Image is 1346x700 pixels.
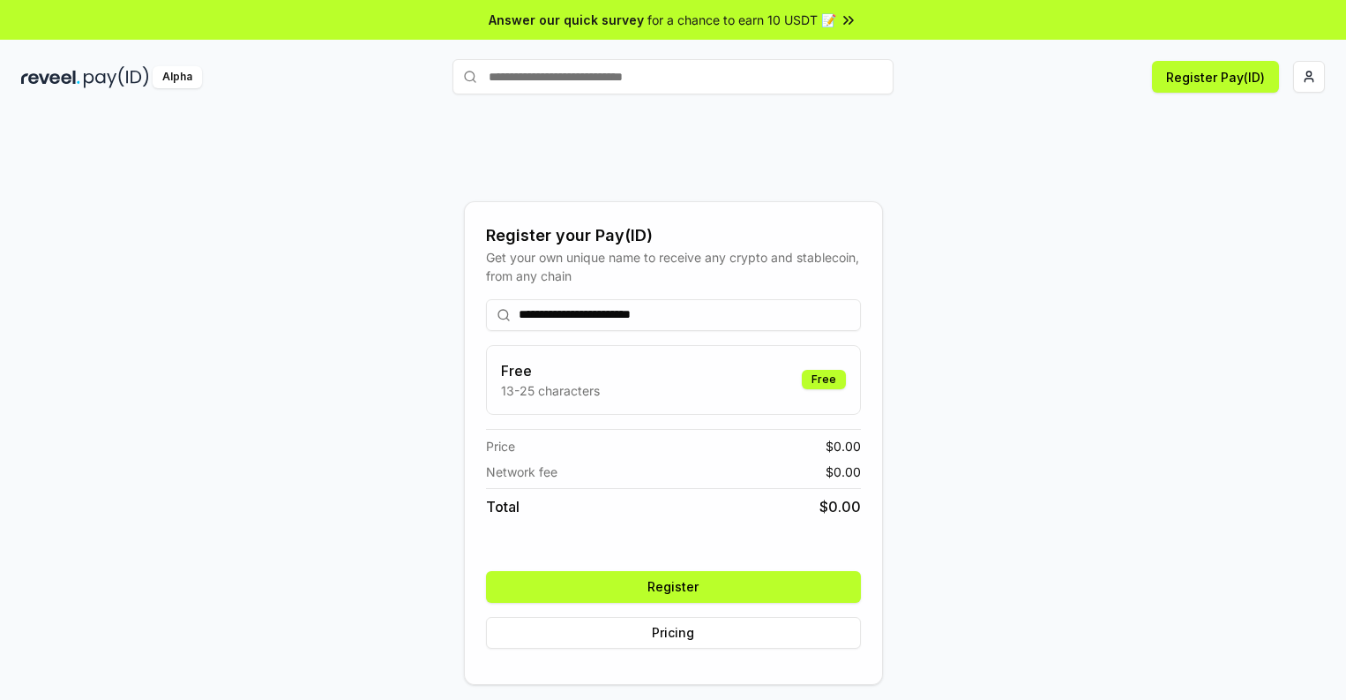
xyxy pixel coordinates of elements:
[486,248,861,285] div: Get your own unique name to receive any crypto and stablecoin, from any chain
[826,463,861,481] span: $ 0.00
[486,463,557,481] span: Network fee
[486,571,861,603] button: Register
[1152,61,1279,93] button: Register Pay(ID)
[501,381,600,400] p: 13-25 characters
[486,223,861,248] div: Register your Pay(ID)
[647,11,836,29] span: for a chance to earn 10 USDT 📝
[21,66,80,88] img: reveel_dark
[826,437,861,455] span: $ 0.00
[84,66,149,88] img: pay_id
[819,496,861,517] span: $ 0.00
[486,496,520,517] span: Total
[501,360,600,381] h3: Free
[802,370,846,389] div: Free
[489,11,644,29] span: Answer our quick survey
[153,66,202,88] div: Alpha
[486,437,515,455] span: Price
[486,617,861,649] button: Pricing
